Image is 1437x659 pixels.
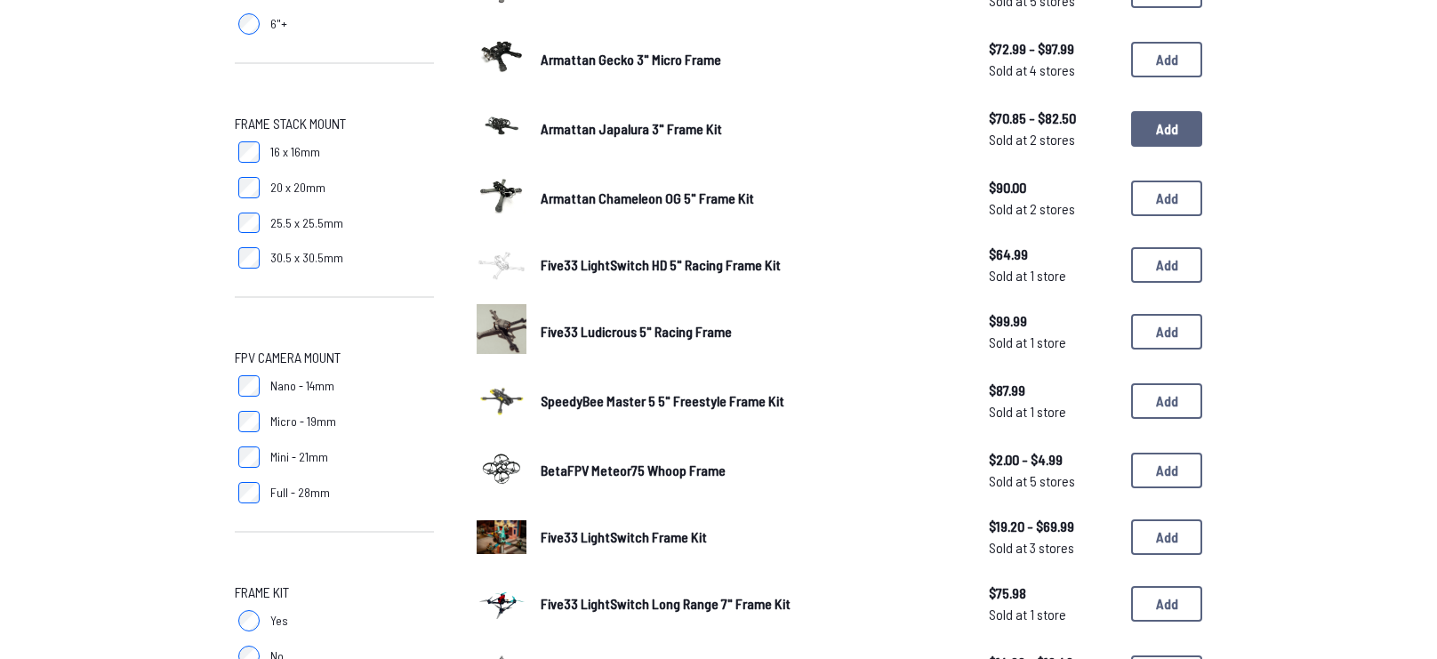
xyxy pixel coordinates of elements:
[541,49,960,70] a: Armattan Gecko 3" Micro Frame
[477,576,526,631] a: image
[270,484,330,502] span: Full - 28mm
[989,332,1117,353] span: Sold at 1 store
[1131,383,1202,419] button: Add
[235,582,289,603] span: Frame Kit
[477,101,526,151] img: image
[235,113,346,134] span: Frame Stack Mount
[541,189,754,206] span: Armattan Chameleon OG 5" Frame Kit
[1131,247,1202,283] button: Add
[477,171,526,221] img: image
[477,520,526,553] img: image
[541,460,960,481] a: BetaFPV Meteor75 Whoop Frame
[541,526,960,548] a: Five33 LightSwitch Frame Kit
[1131,181,1202,216] button: Add
[477,443,526,493] img: image
[989,38,1117,60] span: $72.99 - $97.99
[989,583,1117,604] span: $75.98
[238,411,260,432] input: Micro - 19mm
[477,32,526,87] a: image
[1131,519,1202,555] button: Add
[477,32,526,82] img: image
[989,244,1117,265] span: $64.99
[541,118,960,140] a: Armattan Japalura 3" Frame Kit
[238,247,260,269] input: 30.5 x 30.5mm
[477,249,526,281] img: image
[541,51,721,68] span: Armattan Gecko 3" Micro Frame
[270,377,334,395] span: Nano - 14mm
[238,141,260,163] input: 16 x 16mm
[989,449,1117,470] span: $2.00 - $4.99
[541,188,960,209] a: Armattan Chameleon OG 5" Frame Kit
[541,254,960,276] a: Five33 LightSwitch HD 5" Racing Frame Kit
[477,101,526,157] a: image
[238,446,260,468] input: Mini - 21mm
[541,392,784,409] span: SpeedyBee Master 5 5" Freestyle Frame Kit
[477,304,526,354] img: image
[989,604,1117,625] span: Sold at 1 store
[541,390,960,412] a: SpeedyBee Master 5 5" Freestyle Frame Kit
[541,462,726,478] span: BetaFPV Meteor75 Whoop Frame
[238,177,260,198] input: 20 x 20mm
[989,129,1117,150] span: Sold at 2 stores
[270,249,343,267] span: 30.5 x 30.5mm
[541,593,960,615] a: Five33 LightSwitch Long Range 7" Frame Kit
[238,375,260,397] input: Nano - 14mm
[989,265,1117,286] span: Sold at 1 store
[541,595,791,612] span: Five33 LightSwitch Long Range 7" Frame Kit
[541,323,732,340] span: Five33 Ludicrous 5" Racing Frame
[238,482,260,503] input: Full - 28mm
[541,321,960,342] a: Five33 Ludicrous 5" Racing Frame
[235,347,341,368] span: FPV Camera Mount
[477,171,526,226] a: image
[1131,314,1202,350] button: Add
[989,177,1117,198] span: $90.00
[238,610,260,631] input: Yes
[989,470,1117,492] span: Sold at 5 stores
[238,213,260,234] input: 25.5 x 25.5mm
[477,443,526,498] a: image
[270,15,287,33] span: 6"+
[270,143,320,161] span: 16 x 16mm
[270,448,328,466] span: Mini - 21mm
[477,568,526,635] img: image
[477,374,526,423] img: image
[270,612,288,630] span: Yes
[989,401,1117,422] span: Sold at 1 store
[270,214,343,232] span: 25.5 x 25.5mm
[989,60,1117,81] span: Sold at 4 stores
[989,516,1117,537] span: $19.20 - $69.99
[1131,111,1202,147] button: Add
[238,13,260,35] input: 6"+
[541,528,707,545] span: Five33 LightSwitch Frame Kit
[1131,586,1202,622] button: Add
[477,304,526,359] a: image
[989,380,1117,401] span: $87.99
[270,179,325,197] span: 20 x 20mm
[1131,453,1202,488] button: Add
[1131,42,1202,77] button: Add
[989,537,1117,559] span: Sold at 3 stores
[541,120,722,137] span: Armattan Japalura 3" Frame Kit
[541,256,781,273] span: Five33 LightSwitch HD 5" Racing Frame Kit
[989,310,1117,332] span: $99.99
[989,108,1117,129] span: $70.85 - $82.50
[477,374,526,429] a: image
[477,512,526,562] a: image
[477,240,526,290] a: image
[270,413,336,430] span: Micro - 19mm
[989,198,1117,220] span: Sold at 2 stores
